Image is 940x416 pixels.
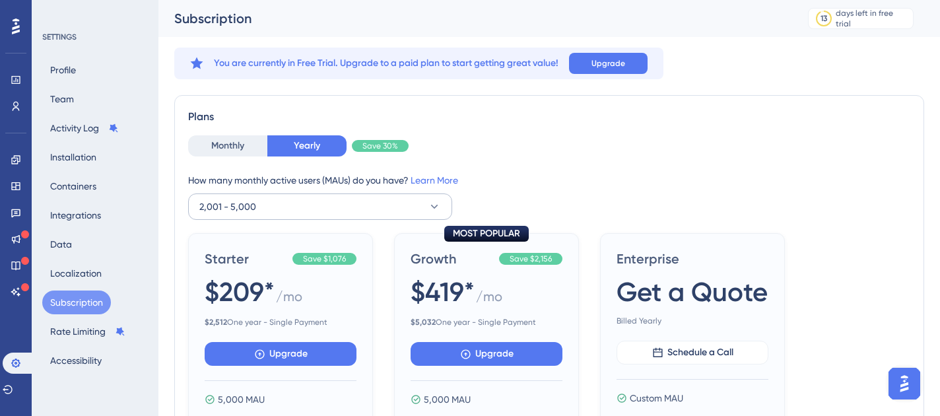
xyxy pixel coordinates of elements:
span: Growth [411,250,494,268]
a: Learn More [411,175,458,186]
button: Schedule a Call [617,341,768,364]
button: Activity Log [42,116,127,140]
button: Yearly [267,135,347,156]
button: Rate Limiting [42,320,133,343]
button: 2,001 - 5,000 [188,193,452,220]
button: Subscription [42,291,111,314]
div: days left in free trial [836,8,909,29]
button: Monthly [188,135,267,156]
span: $419* [411,273,475,310]
span: Billed Yearly [617,316,768,326]
span: You are currently in Free Trial. Upgrade to a paid plan to start getting great value! [214,55,558,71]
iframe: UserGuiding AI Assistant Launcher [885,364,924,403]
span: Upgrade [269,346,308,362]
button: Profile [42,58,84,82]
button: Integrations [42,203,109,227]
div: MOST POPULAR [444,226,529,242]
span: Save 30% [362,141,398,151]
span: / mo [276,287,302,312]
button: Team [42,87,82,111]
div: How many monthly active users (MAUs) do you have? [188,172,910,188]
span: $209* [205,273,275,310]
button: Containers [42,174,104,198]
div: SETTINGS [42,32,149,42]
span: 2,001 - 5,000 [199,199,256,215]
span: Save $2,156 [510,254,552,264]
span: Schedule a Call [667,345,733,361]
span: Save $1,076 [303,254,346,264]
span: One year - Single Payment [205,317,356,328]
span: / mo [476,287,502,312]
button: Data [42,232,80,256]
button: Installation [42,145,104,169]
span: Custom MAU [630,390,683,406]
b: $ 5,032 [411,318,436,327]
button: Upgrade [411,342,562,366]
b: $ 2,512 [205,318,227,327]
div: Plans [188,109,910,125]
span: Upgrade [591,58,625,69]
span: Get a Quote [617,273,768,310]
div: Subscription [174,9,775,28]
button: Accessibility [42,349,110,372]
div: 13 [821,13,827,24]
span: 5,000 MAU [424,392,471,407]
button: Upgrade [205,342,356,366]
span: Starter [205,250,287,268]
span: 5,000 MAU [218,392,265,407]
button: Upgrade [569,53,648,74]
span: Upgrade [475,346,514,362]
button: Localization [42,261,110,285]
span: Enterprise [617,250,768,268]
span: One year - Single Payment [411,317,562,328]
